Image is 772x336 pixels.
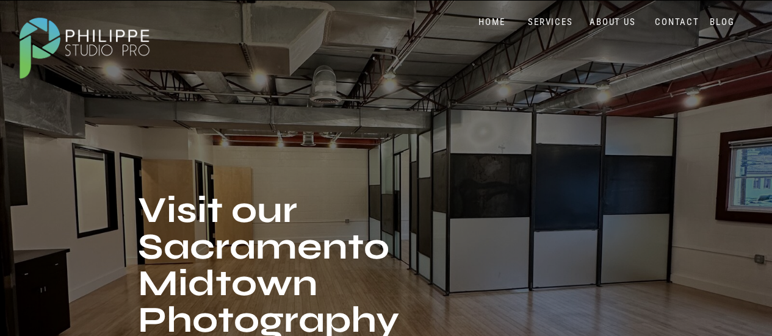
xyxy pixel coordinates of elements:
[525,16,576,28] a: SERVICES
[652,16,702,28] a: CONTACT
[587,16,639,28] a: ABOUT US
[707,16,738,28] a: BLOG
[466,16,518,28] a: HOME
